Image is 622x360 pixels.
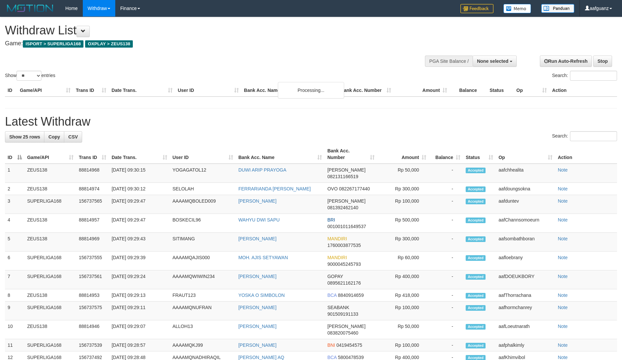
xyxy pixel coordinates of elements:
[377,320,429,339] td: Rp 50,000
[238,293,285,298] a: YOSKA O SIMBOLON
[25,289,76,301] td: ZEUS138
[327,224,366,229] span: Copy 001001011649537 to clipboard
[327,217,335,222] span: BRI
[558,236,568,241] a: Note
[17,84,73,97] th: Game/API
[327,274,343,279] span: GOPAY
[473,56,517,67] button: None selected
[377,339,429,351] td: Rp 100,000
[170,289,236,301] td: FRAUT123
[9,134,40,140] span: Show 25 rows
[496,183,555,195] td: aafdoungsokna
[338,355,364,360] span: Copy 5800478539 to clipboard
[109,289,170,301] td: [DATE] 09:29:13
[496,289,555,301] td: aafThorrachana
[327,198,365,204] span: [PERSON_NAME]
[540,56,592,67] a: Run Auto-Refresh
[25,320,76,339] td: ZEUS138
[429,233,463,252] td: -
[327,330,358,336] span: Copy 083820075460 to clipboard
[5,84,17,97] th: ID
[325,145,377,164] th: Bank Acc. Number: activate to sort column ascending
[429,301,463,320] td: -
[25,339,76,351] td: SUPERLIGA168
[327,324,365,329] span: [PERSON_NAME]
[496,320,555,339] td: aafLoeutnarath
[5,289,25,301] td: 8
[109,339,170,351] td: [DATE] 09:28:57
[278,82,344,99] div: Processing...
[76,164,109,183] td: 88814968
[339,186,370,191] span: Copy 082267177440 to clipboard
[429,270,463,289] td: -
[338,293,364,298] span: Copy 8840914659 to clipboard
[76,233,109,252] td: 88814969
[327,186,337,191] span: OVO
[327,355,337,360] span: BCA
[25,301,76,320] td: SUPERLIGA168
[170,195,236,214] td: AAAAMQBOLED009
[593,56,612,67] a: Stop
[466,305,486,311] span: Accepted
[327,174,358,179] span: Copy 082131166519 to clipboard
[68,134,78,140] span: CSV
[76,301,109,320] td: 156737575
[170,145,236,164] th: User ID: activate to sort column ascending
[377,145,429,164] th: Amount: activate to sort column ascending
[496,145,555,164] th: Op: activate to sort column ascending
[496,164,555,183] td: aafchhealita
[460,4,493,13] img: Feedback.jpg
[450,84,487,97] th: Balance
[327,280,361,286] span: Copy 0895621162176 to clipboard
[25,233,76,252] td: ZEUS138
[5,301,25,320] td: 9
[558,198,568,204] a: Note
[238,167,286,173] a: DUWI ARIP PRAYOGA
[109,145,170,164] th: Date Trans.: activate to sort column ascending
[238,324,277,329] a: [PERSON_NAME]
[463,145,496,164] th: Status: activate to sort column ascending
[466,343,486,348] span: Accepted
[466,186,486,192] span: Accepted
[25,252,76,270] td: SUPERLIGA168
[170,301,236,320] td: AAAAMQNUFRAN
[377,164,429,183] td: Rp 50,000
[514,84,549,97] th: Op
[552,71,617,81] label: Search:
[377,252,429,270] td: Rp 60,000
[25,270,76,289] td: SUPERLIGA168
[238,217,280,222] a: WAHYU DWI SAPU
[5,320,25,339] td: 10
[170,233,236,252] td: SITIMANG
[25,214,76,233] td: ZEUS138
[558,305,568,310] a: Note
[570,131,617,141] input: Search:
[76,252,109,270] td: 156737555
[25,195,76,214] td: SUPERLIGA168
[76,145,109,164] th: Trans ID: activate to sort column ascending
[338,84,394,97] th: Bank Acc. Number
[48,134,60,140] span: Copy
[394,84,450,97] th: Amount
[377,233,429,252] td: Rp 300,000
[429,183,463,195] td: -
[429,164,463,183] td: -
[241,84,338,97] th: Bank Acc. Name
[170,252,236,270] td: AAAAMQAJIS000
[109,320,170,339] td: [DATE] 09:29:07
[85,40,133,48] span: OXPLAY > ZEUS138
[109,84,175,97] th: Date Trans.
[466,168,486,173] span: Accepted
[76,339,109,351] td: 156737539
[549,84,617,97] th: Action
[466,199,486,204] span: Accepted
[236,145,325,164] th: Bank Acc. Name: activate to sort column ascending
[238,198,277,204] a: [PERSON_NAME]
[5,183,25,195] td: 2
[555,145,617,164] th: Action
[5,164,25,183] td: 1
[109,301,170,320] td: [DATE] 09:29:11
[109,164,170,183] td: [DATE] 09:30:15
[25,164,76,183] td: ZEUS138
[429,320,463,339] td: -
